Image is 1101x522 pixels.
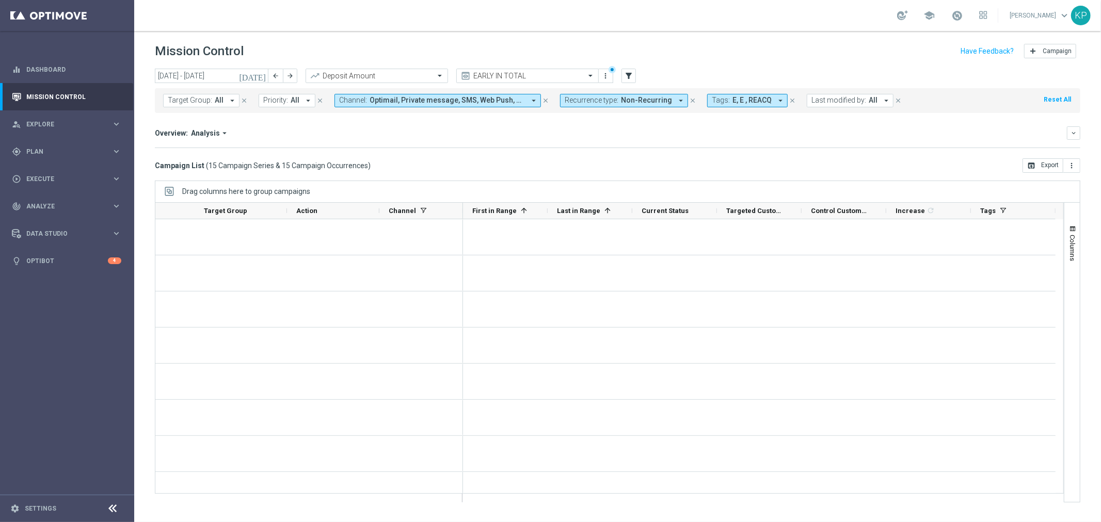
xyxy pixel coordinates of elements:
[163,94,240,107] button: Target Group: All arrow_drop_down
[12,202,21,211] i: track_changes
[12,174,21,184] i: play_circle_outline
[12,174,111,184] div: Execute
[925,205,935,216] span: Calculate column
[621,69,636,83] button: filter_alt
[12,147,111,156] div: Plan
[239,71,267,80] i: [DATE]
[155,128,188,138] h3: Overview:
[215,96,224,105] span: All
[542,97,549,104] i: close
[1068,235,1077,261] span: Columns
[240,95,249,106] button: close
[263,96,288,105] span: Priority:
[1067,126,1080,140] button: keyboard_arrow_down
[12,202,111,211] div: Analyze
[472,207,517,215] span: First in Range
[642,207,689,215] span: Current Status
[12,247,121,274] div: Optibot
[1043,47,1072,55] span: Campaign
[624,71,633,80] i: filter_alt
[12,120,21,129] i: person_search
[286,72,294,79] i: arrow_forward
[707,94,788,107] button: Tags: E, E , REACQ arrow_drop_down
[1009,8,1071,23] a: [PERSON_NAME]keyboard_arrow_down
[12,120,111,129] div: Explore
[26,56,121,83] a: Dashboard
[1027,161,1035,170] i: open_in_browser
[108,257,121,264] div: 4
[206,161,209,170] span: (
[541,95,550,106] button: close
[111,201,121,211] i: keyboard_arrow_right
[456,69,599,83] ng-select: EARLY IN TOTAL
[788,95,797,106] button: close
[12,65,21,74] i: equalizer
[188,128,232,138] button: Analysis arrow_drop_down
[11,230,122,238] button: Data Studio keyboard_arrow_right
[334,94,541,107] button: Channel: Optimail, Private message, SMS, Web Push, XtremePush arrow_drop_down
[1067,161,1076,170] i: more_vert
[11,66,122,74] button: equalizer Dashboard
[191,128,220,138] span: Analysis
[11,257,122,265] button: lightbulb Optibot 4
[209,161,368,170] span: 15 Campaign Series & 15 Campaign Occurrences
[155,44,244,59] h1: Mission Control
[26,121,111,127] span: Explore
[893,95,903,106] button: close
[923,10,935,21] span: school
[882,96,891,105] i: arrow_drop_down
[807,94,893,107] button: Last modified by: All arrow_drop_down
[732,96,772,105] span: E, E , REACQ
[10,504,20,513] i: settings
[155,161,371,170] h3: Campaign List
[241,97,248,104] i: close
[182,187,310,195] div: Row Groups
[811,207,869,215] span: Control Customers
[980,207,996,215] span: Tags
[291,96,299,105] span: All
[26,149,111,155] span: Plan
[11,93,122,101] button: Mission Control
[389,207,416,215] span: Channel
[204,207,247,215] span: Target Group
[316,97,324,104] i: close
[565,96,618,105] span: Recurrence type:
[26,231,111,237] span: Data Studio
[25,505,56,512] a: Settings
[676,96,685,105] i: arrow_drop_down
[182,187,310,195] span: Drag columns here to group campaigns
[1024,44,1076,58] button: add Campaign
[272,72,279,79] i: arrow_back
[237,69,268,84] button: [DATE]
[609,66,616,73] div: There are unsaved changes
[370,96,525,105] span: Optimail, Private message, SMS, Web Push, XtremePush
[688,95,697,106] button: close
[268,69,283,83] button: arrow_back
[11,175,122,183] button: play_circle_outline Execute keyboard_arrow_right
[1063,158,1080,173] button: more_vert
[11,148,122,156] button: gps_fixed Plan keyboard_arrow_right
[869,96,877,105] span: All
[12,56,121,83] div: Dashboard
[168,96,212,105] span: Target Group:
[811,96,866,105] span: Last modified by:
[11,120,122,128] button: person_search Explore keyboard_arrow_right
[111,174,121,184] i: keyboard_arrow_right
[228,96,237,105] i: arrow_drop_down
[712,96,730,105] span: Tags:
[789,97,796,104] i: close
[560,94,688,107] button: Recurrence type: Non-Recurring arrow_drop_down
[726,207,784,215] span: Targeted Customers
[339,96,367,105] span: Channel:
[776,96,785,105] i: arrow_drop_down
[460,71,471,81] i: preview
[621,96,672,105] span: Non-Recurring
[895,97,902,104] i: close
